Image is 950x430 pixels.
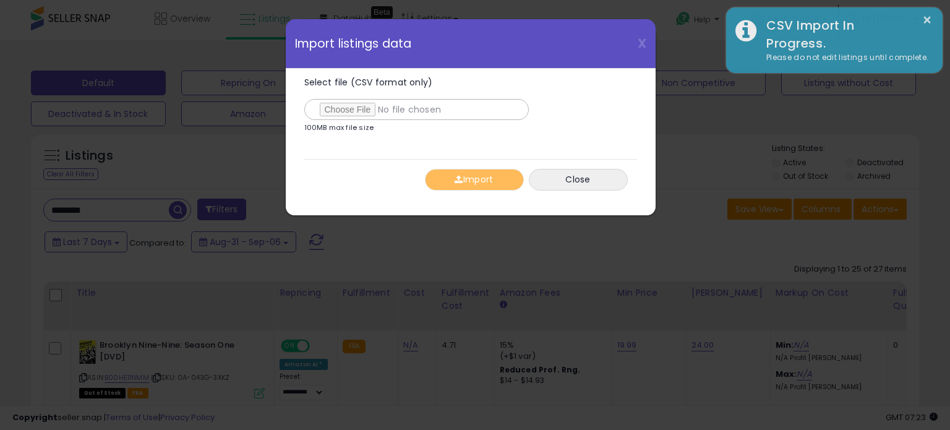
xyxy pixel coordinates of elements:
div: Please do not edit listings until complete. [757,52,933,64]
span: Import listings data [295,38,412,49]
button: Close [529,169,628,191]
span: Select file (CSV format only) [304,76,433,88]
span: X [638,35,646,52]
button: Import [425,169,524,191]
button: × [922,12,932,28]
div: CSV Import In Progress. [757,17,933,52]
p: 100MB max file size [304,124,374,131]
